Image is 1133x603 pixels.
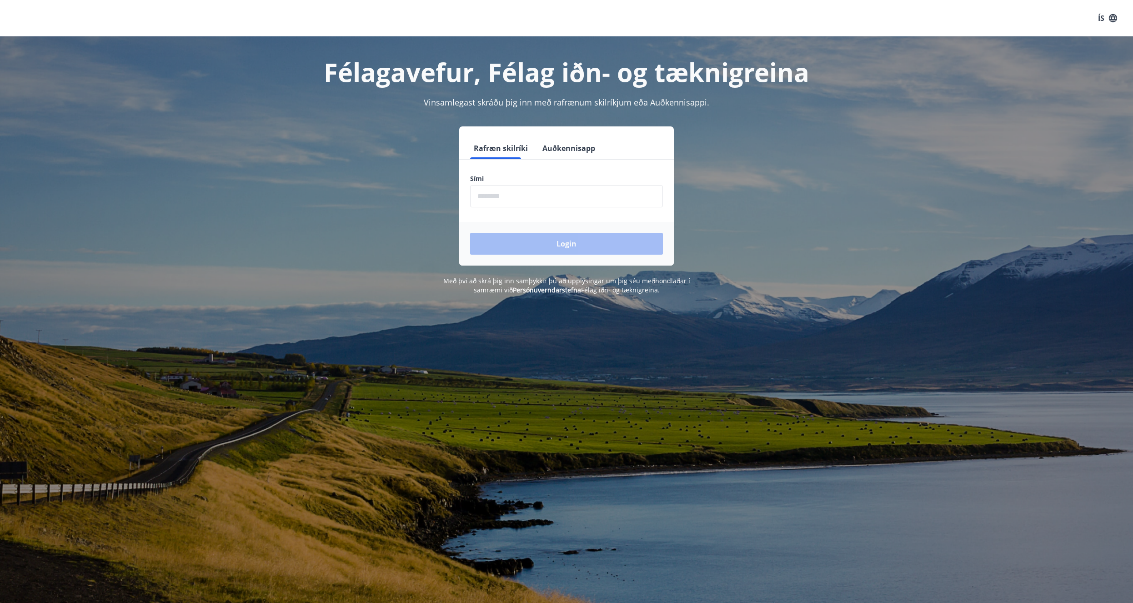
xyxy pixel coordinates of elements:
label: Sími [470,174,663,183]
a: Persónuverndarstefna [513,286,581,294]
button: Auðkennisapp [539,137,599,159]
h1: Félagavefur, Félag iðn- og tæknigreina [250,55,883,89]
button: Rafræn skilríki [470,137,531,159]
button: ÍS [1093,10,1122,26]
span: Vinsamlegast skráðu þig inn með rafrænum skilríkjum eða Auðkennisappi. [424,97,709,108]
span: Með því að skrá þig inn samþykkir þú að upplýsingar um þig séu meðhöndlaðar í samræmi við Félag i... [443,276,690,294]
